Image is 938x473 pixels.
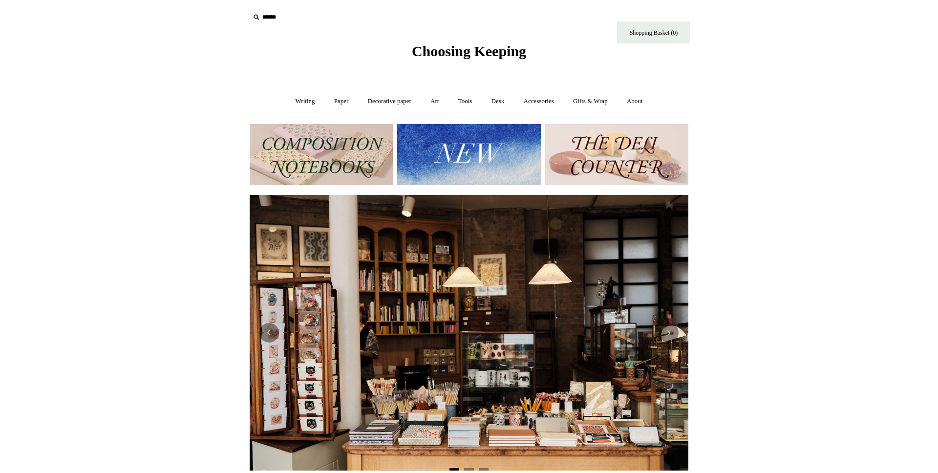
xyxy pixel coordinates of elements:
[250,124,393,185] img: 202302 Composition ledgers.jpg__PID:69722ee6-fa44-49dd-a067-31375e5d54ec
[287,88,324,114] a: Writing
[412,43,526,59] span: Choosing Keeping
[564,88,617,114] a: Gifts & Wrap
[449,88,481,114] a: Tools
[250,195,688,471] img: 20250131 INSIDE OF THE SHOP.jpg__PID:b9484a69-a10a-4bde-9e8d-1408d3d5e6ad
[617,21,690,43] a: Shopping Basket (0)
[618,88,652,114] a: About
[659,323,679,343] button: Next
[479,468,489,471] button: Page 3
[464,468,474,471] button: Page 2
[545,124,688,185] img: The Deli Counter
[483,88,513,114] a: Desk
[422,88,448,114] a: Art
[259,323,279,343] button: Previous
[515,88,563,114] a: Accessories
[359,88,420,114] a: Decorative paper
[449,468,459,471] button: Page 1
[325,88,358,114] a: Paper
[412,51,526,58] a: Choosing Keeping
[397,124,540,185] img: New.jpg__PID:f73bdf93-380a-4a35-bcfe-7823039498e1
